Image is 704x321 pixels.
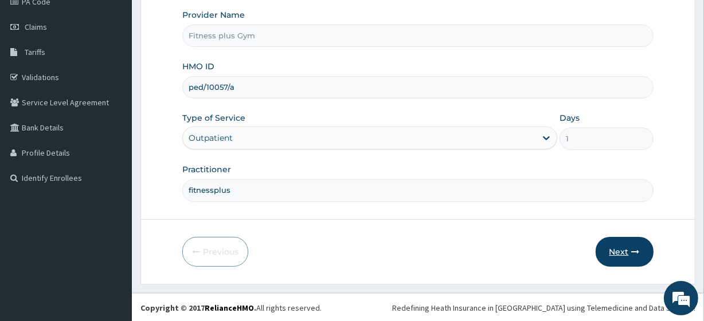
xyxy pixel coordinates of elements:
[560,112,580,124] label: Days
[182,164,231,175] label: Practitioner
[21,57,46,86] img: d_794563401_company_1708531726252_794563401
[205,303,254,313] a: RelianceHMO
[182,76,653,98] input: Enter HMO ID
[60,64,193,79] div: Chat with us now
[6,206,218,246] textarea: Type your message and hit 'Enter'
[182,237,248,267] button: Previous
[188,6,216,33] div: Minimize live chat window
[140,303,256,313] strong: Copyright © 2017 .
[25,47,45,57] span: Tariffs
[182,112,245,124] label: Type of Service
[25,22,47,32] span: Claims
[182,9,245,21] label: Provider Name
[182,61,214,72] label: HMO ID
[67,91,158,207] span: We're online!
[596,237,654,267] button: Next
[182,179,653,201] input: Enter Name
[392,302,695,314] div: Redefining Heath Insurance in [GEOGRAPHIC_DATA] using Telemedicine and Data Science!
